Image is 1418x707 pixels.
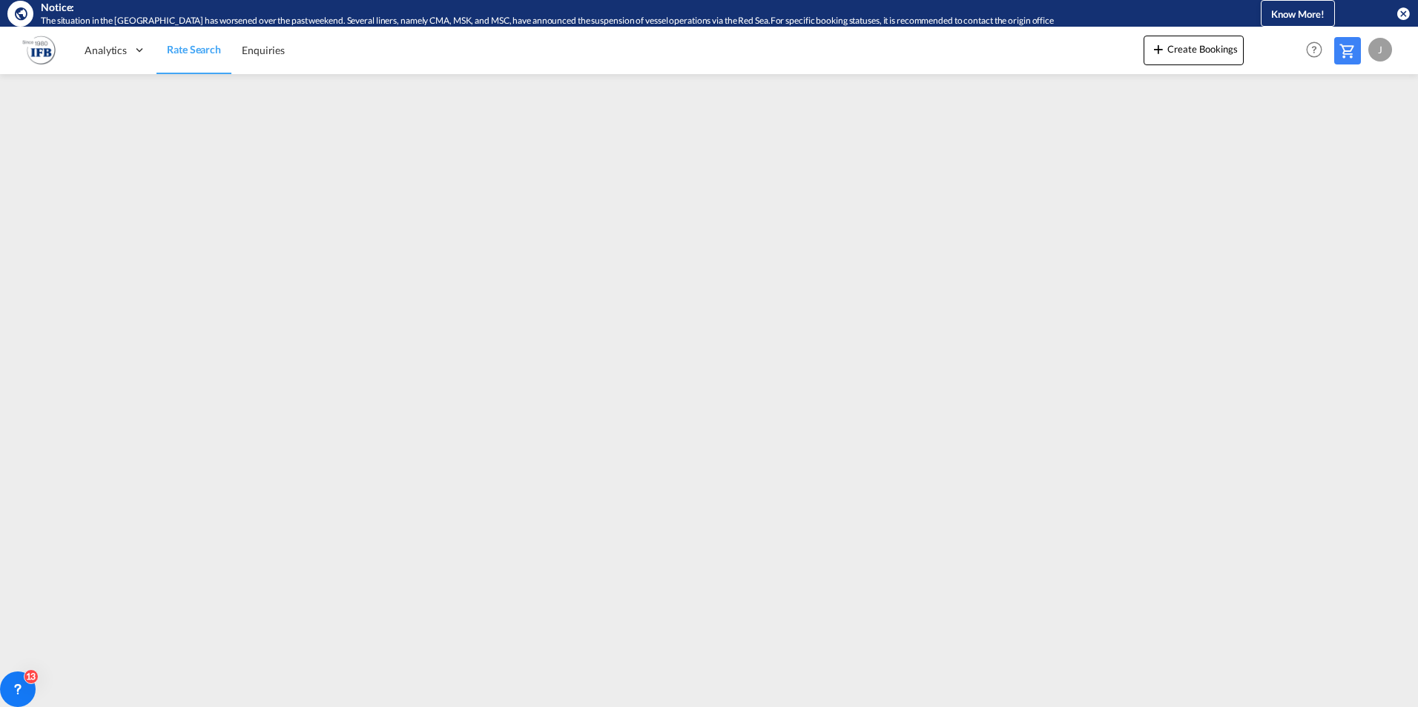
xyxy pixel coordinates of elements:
[231,26,295,74] a: Enquiries
[13,6,28,21] md-icon: icon-earth
[1368,38,1392,62] div: J
[1271,8,1325,20] span: Know More!
[1150,40,1167,58] md-icon: icon-plus 400-fg
[1302,37,1327,62] span: Help
[74,26,156,74] div: Analytics
[156,26,231,74] a: Rate Search
[85,43,127,58] span: Analytics
[22,33,56,67] img: b628ab10256c11eeb52753acbc15d091.png
[1302,37,1334,64] div: Help
[1396,6,1411,21] button: icon-close-circle
[167,43,221,56] span: Rate Search
[41,15,1200,27] div: The situation in the Red Sea has worsened over the past weekend. Several liners, namely CMA, MSK,...
[1144,36,1244,65] button: icon-plus 400-fgCreate Bookings
[242,44,285,56] span: Enquiries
